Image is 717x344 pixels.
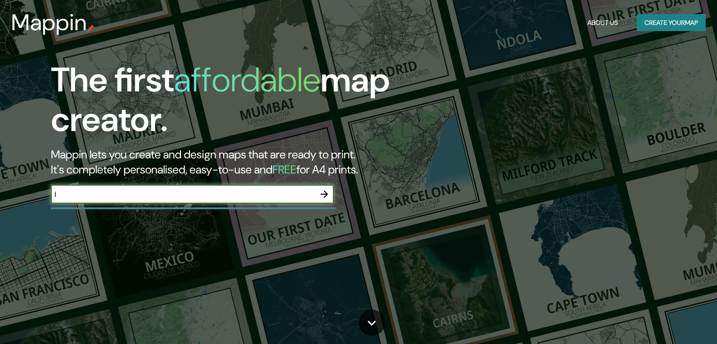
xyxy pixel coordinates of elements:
h3: Mappin [11,9,87,36]
h1: affordable [174,58,321,102]
button: Create yourmap [637,14,706,32]
h1: The first map creator. [51,60,410,147]
h2: Mappin lets you create and design maps that are ready to print. It's completely personalised, eas... [51,147,410,177]
button: About Us [584,14,622,32]
h5: FREE [272,162,297,177]
input: Choose your favourite place [51,189,315,200]
img: mappin-pin [87,25,95,32]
